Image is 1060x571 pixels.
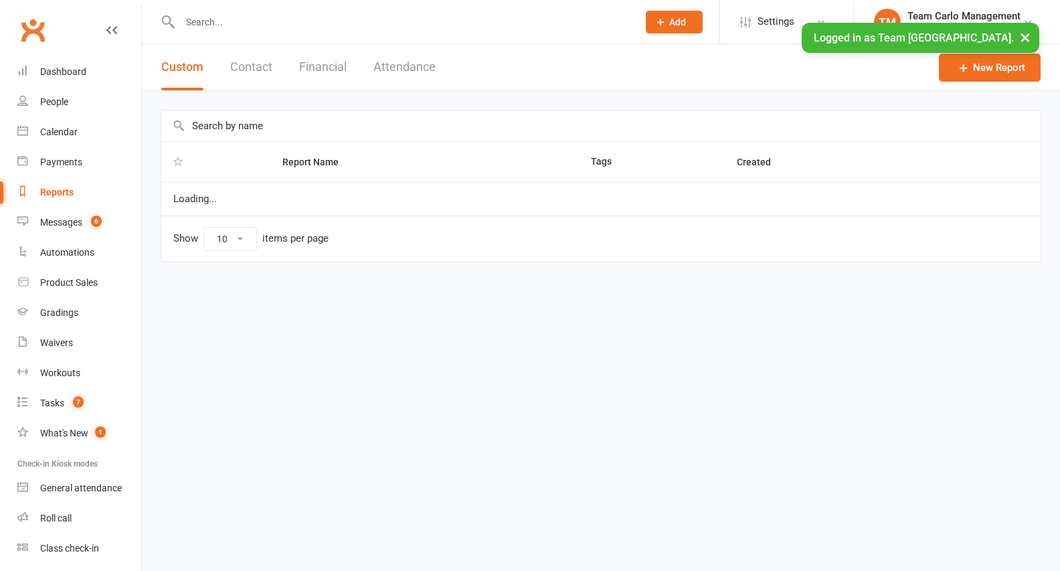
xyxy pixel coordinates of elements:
div: Product Sales [40,277,98,288]
div: Dashboard [40,66,86,77]
span: Settings [758,7,794,37]
div: Tasks [40,398,64,408]
div: Messages [40,217,82,228]
div: Show [173,227,329,251]
span: Created [737,157,786,167]
div: Waivers [40,337,73,348]
a: Workouts [17,358,141,388]
a: People [17,87,141,117]
button: Created [737,154,786,170]
div: General attendance [40,483,122,493]
a: Dashboard [17,57,141,87]
div: Team Carlo Management [907,10,1023,22]
a: New Report [939,54,1041,82]
span: 1 [95,426,106,438]
div: Calendar [40,127,78,137]
div: Roll call [40,513,72,523]
div: Reports [40,187,74,197]
a: Automations [17,238,141,268]
a: Gradings [17,298,141,328]
th: Tags [579,142,725,182]
div: Payments [40,157,82,167]
a: Payments [17,147,141,177]
span: 6 [91,216,102,227]
div: items per page [262,233,329,244]
a: Calendar [17,117,141,147]
a: Messages 6 [17,208,141,238]
a: Tasks 7 [17,388,141,418]
a: Clubworx [16,13,50,47]
button: Add [646,11,703,33]
a: Roll call [17,503,141,534]
input: Search by name [161,110,1041,141]
a: Reports [17,177,141,208]
div: Automations [40,247,94,258]
div: Gradings [40,307,78,318]
div: Class check-in [40,543,99,554]
button: Report Name [282,154,353,170]
button: Attendance [373,44,436,90]
button: Contact [230,44,272,90]
button: × [1013,23,1037,52]
span: Report Name [282,157,353,167]
a: Class kiosk mode [17,534,141,564]
a: Waivers [17,328,141,358]
span: 7 [73,396,84,408]
span: Add [669,17,686,27]
a: What's New1 [17,418,141,448]
div: People [40,96,68,107]
div: Team [GEOGRAPHIC_DATA] [907,22,1023,34]
span: Logged in as Team [GEOGRAPHIC_DATA]. [814,31,1014,44]
td: Loading... [161,182,1041,216]
div: Workouts [40,368,80,378]
button: Custom [161,44,203,90]
div: TM [874,9,901,35]
a: General attendance kiosk mode [17,473,141,503]
div: What's New [40,428,88,438]
a: Product Sales [17,268,141,298]
button: Financial [299,44,347,90]
input: Search... [176,13,628,31]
